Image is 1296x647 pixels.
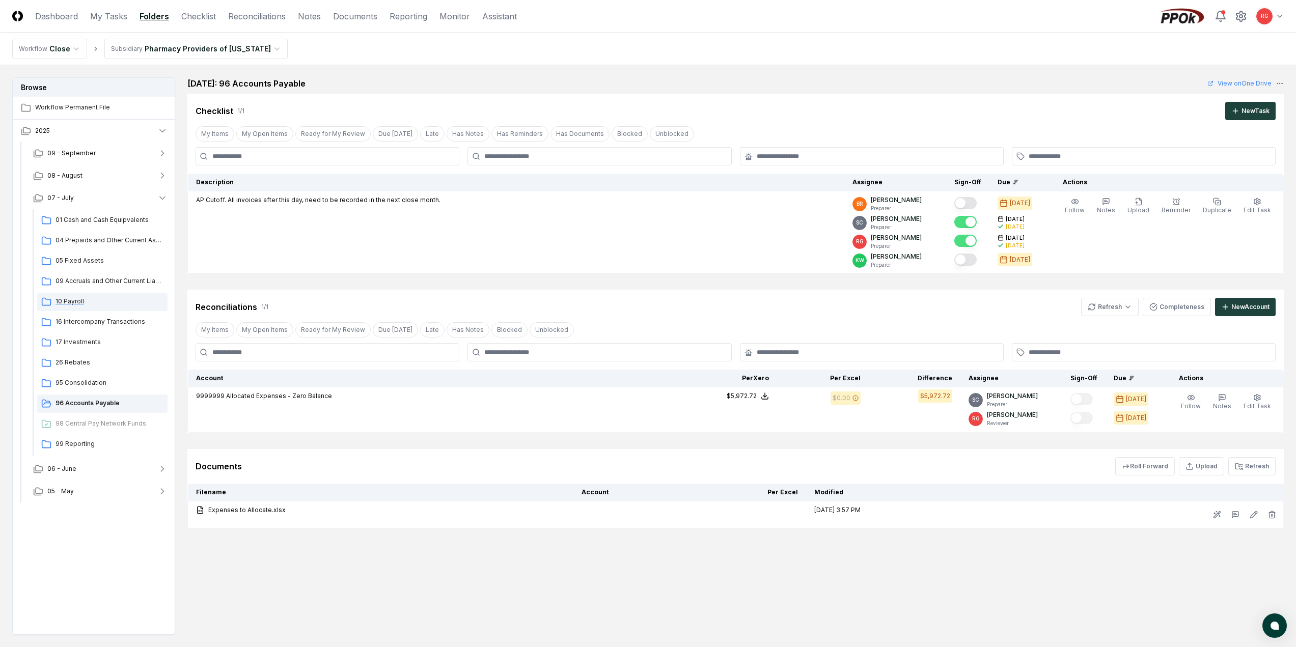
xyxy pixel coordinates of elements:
div: [DATE] [1006,242,1025,249]
span: 98 Central Pay Network Funds [56,419,163,428]
div: Reconciliations [196,301,257,313]
button: Notes [1211,391,1233,413]
button: Edit Task [1242,391,1273,413]
a: 10 Payroll [37,293,168,311]
th: Difference [869,370,960,387]
span: 08 - August [47,171,82,180]
span: 95 Consolidation [56,378,163,387]
span: 06 - June [47,464,76,473]
h2: [DATE]: 96 Accounts Payable [187,77,306,90]
div: $5,972.72 [727,391,757,401]
span: Follow [1181,402,1201,410]
th: Filename [188,484,574,501]
a: 09 Accruals and Other Current Liabilities [37,272,168,291]
th: Per Excel [714,484,806,501]
p: [PERSON_NAME] [871,233,922,242]
th: Assignee [960,370,1062,387]
button: Follow [1179,391,1203,413]
button: Roll Forward [1115,457,1175,475]
a: Monitor [439,10,470,22]
span: 2025 [35,126,50,135]
button: Due Today [373,126,418,142]
span: 10 Payroll [56,297,163,306]
span: Allocated Expenses - Zero Balance [226,392,332,400]
p: [PERSON_NAME] [871,195,922,205]
button: Edit Task [1242,195,1273,217]
button: Unblocked [650,126,694,142]
button: Blocked [491,322,528,337]
span: 9999999 [196,392,225,400]
span: BR [857,200,863,208]
span: 05 Fixed Assets [56,256,163,265]
span: 16 Intercompany Transactions [56,317,163,326]
div: New Account [1231,302,1270,312]
button: Has Notes [447,322,489,337]
p: Preparer [871,261,922,269]
span: [DATE] [1006,215,1025,223]
span: Edit Task [1244,402,1271,410]
span: RG [856,238,864,245]
button: 06 - June [25,458,176,480]
a: Workflow Permanent File [13,97,176,119]
button: Has Notes [447,126,489,142]
button: Mark complete [954,197,977,209]
button: Mark complete [1070,393,1093,405]
span: 09 Accruals and Other Current Liabilities [56,276,163,286]
div: Actions [1171,374,1276,383]
span: Reminder [1162,206,1191,214]
a: 05 Fixed Assets [37,252,168,270]
button: Reminder [1160,195,1193,217]
a: Checklist [181,10,216,22]
span: Follow [1065,206,1085,214]
span: SC [972,396,979,404]
a: View onOne Drive [1207,79,1272,88]
button: NewTask [1225,102,1276,120]
div: [DATE] [1126,395,1146,404]
span: 05 - May [47,487,74,496]
span: KW [856,257,864,264]
p: [PERSON_NAME] [987,410,1038,419]
a: Expenses to Allocate.xlsx [196,505,565,515]
button: My Items [196,322,234,337]
button: Has Documents [550,126,610,142]
div: New Task [1242,106,1270,116]
p: AP Cutoff. All invoices after this day, need to be recorded in the next close month. [196,195,440,205]
a: My Tasks [90,10,127,22]
button: My Items [196,126,234,142]
span: 09 - September [47,149,96,158]
p: Reviewer [987,419,1038,427]
span: Duplicate [1203,206,1231,214]
div: Due [998,178,1038,187]
span: 07 - July [47,193,74,203]
img: Logo [12,11,23,21]
button: My Open Items [236,322,293,337]
button: atlas-launcher [1262,613,1287,638]
a: 98 Central Pay Network Funds [37,415,168,433]
button: Upload [1125,195,1151,217]
nav: breadcrumb [12,39,288,59]
th: Sign-Off [1062,370,1106,387]
button: My Open Items [236,126,293,142]
span: SC [856,219,863,227]
span: 99 Reporting [56,439,163,448]
div: 07 - July [25,209,176,458]
div: Account [196,374,678,383]
th: Description [188,174,845,191]
button: Duplicate [1201,195,1233,217]
button: Refresh [1228,457,1276,475]
th: Modified [806,484,1010,501]
span: Notes [1213,402,1231,410]
button: 2025 [13,120,176,142]
p: Preparer [871,242,922,250]
img: PPOk logo [1157,8,1206,24]
span: Edit Task [1244,206,1271,214]
div: $0.00 [833,393,850,403]
span: 96 Accounts Payable [56,399,163,408]
p: Preparer [987,401,1038,408]
td: [DATE] 3:57 PM [806,501,1010,528]
div: [DATE] [1006,223,1025,231]
button: 09 - September [25,142,176,164]
button: Refresh [1081,298,1139,316]
th: Sign-Off [946,174,989,191]
span: Upload [1127,206,1149,214]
